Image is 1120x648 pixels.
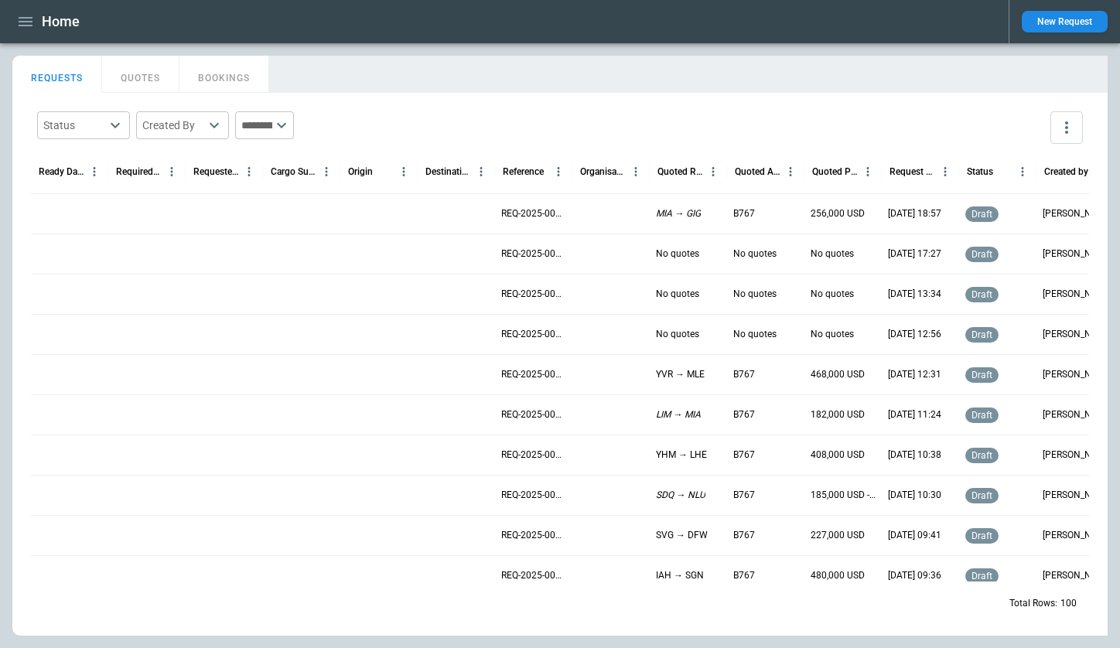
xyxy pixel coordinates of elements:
[626,162,646,182] button: Organisation column menu
[811,288,854,301] p: No quotes
[968,249,995,260] span: draft
[888,328,941,341] p: 25/09/2025 12:56
[1043,529,1108,542] p: Jeanie kuk
[888,368,941,381] p: 25/09/2025 12:31
[316,162,336,182] button: Cargo Summary column menu
[501,288,566,301] p: REQ-2025-003940
[935,162,955,182] button: Request Created At (UTC-04:00) column menu
[733,408,755,421] p: B767
[43,118,105,133] div: Status
[733,247,777,261] p: No quotes
[888,207,941,220] p: 25/09/2025 18:57
[1043,489,1108,502] p: Jeanie kuk
[780,162,801,182] button: Quoted Aircraft column menu
[858,162,878,182] button: Quoted Price column menu
[811,328,854,341] p: No quotes
[1043,368,1108,381] p: Kenneth Wong
[968,490,995,501] span: draft
[239,162,259,182] button: Requested Route column menu
[1012,162,1033,182] button: Status column menu
[811,569,865,582] p: 480,000 USD
[733,288,777,301] p: No quotes
[811,368,865,381] p: 468,000 USD
[471,162,491,182] button: Destination column menu
[162,162,182,182] button: Required Date & Time (UTC-04:00) column menu
[1050,111,1083,144] button: more
[888,529,941,542] p: 25/09/2025 09:41
[193,166,239,177] div: Requested Route
[968,450,995,461] span: draft
[656,408,701,421] p: LIM → MIA
[102,56,179,93] button: QUOTES
[888,408,941,421] p: 25/09/2025 11:24
[811,489,876,502] p: 185,000 USD - 713,000 USD
[1043,247,1108,261] p: Jeanie kuk
[968,209,995,220] span: draft
[42,12,80,31] h1: Home
[888,247,941,261] p: 25/09/2025 17:27
[1043,288,1108,301] p: Jeanie kuk
[116,166,162,177] div: Required Date & Time (UTC-04:00)
[39,166,84,177] div: Ready Date & Time (UTC-04:00)
[888,288,941,301] p: 25/09/2025 13:34
[501,207,566,220] p: REQ-2025-003942
[811,408,865,421] p: 182,000 USD
[811,529,865,542] p: 227,000 USD
[394,162,414,182] button: Origin column menu
[1043,569,1108,582] p: Jeanie kuk
[968,530,995,541] span: draft
[548,162,569,182] button: Reference column menu
[1022,11,1108,32] button: New Request
[12,56,102,93] button: REQUESTS
[968,370,995,380] span: draft
[657,166,703,177] div: Quoted Route
[501,448,566,462] p: REQ-2025-003936
[84,162,104,182] button: Ready Date & Time (UTC-04:00) column menu
[656,247,699,261] p: No quotes
[656,569,704,582] p: IAH → SGN
[888,489,941,502] p: 25/09/2025 10:30
[656,529,708,542] p: SVG → DFW
[735,166,780,177] div: Quoted Aircraft
[733,448,755,462] p: B767
[501,489,566,502] p: REQ-2025-003935
[656,448,707,462] p: YHM → LHE
[733,207,755,220] p: B767
[888,569,941,582] p: 25/09/2025 09:36
[811,448,865,462] p: 408,000 USD
[580,166,626,177] div: Organisation
[179,56,269,93] button: BOOKINGS
[811,207,865,220] p: 256,000 USD
[733,328,777,341] p: No quotes
[968,329,995,340] span: draft
[656,368,705,381] p: YVR → MLE
[1043,328,1108,341] p: Jeanie kuk
[811,247,854,261] p: No quotes
[968,289,995,300] span: draft
[812,166,858,177] div: Quoted Price
[1044,166,1088,177] div: Created by
[348,166,373,177] div: Origin
[271,166,316,177] div: Cargo Summary
[733,368,755,381] p: B767
[968,410,995,421] span: draft
[501,247,566,261] p: REQ-2025-003941
[501,529,566,542] p: REQ-2025-003934
[733,529,755,542] p: B767
[703,162,723,182] button: Quoted Route column menu
[733,569,755,582] p: B767
[656,328,699,341] p: No quotes
[1043,207,1108,220] p: Jeanie kuk
[1043,408,1108,421] p: Jeanie kuk
[656,207,701,220] p: MIA → GIG
[501,569,566,582] p: REQ-2025-003933
[733,489,755,502] p: B767
[656,489,705,502] p: SDQ → NLU
[1043,448,1108,462] p: Jeanie kuk
[1009,597,1057,610] p: Total Rows:
[1060,597,1077,610] p: 100
[967,166,993,177] div: Status
[501,328,566,341] p: REQ-2025-003939
[142,118,204,133] div: Created By
[888,448,941,462] p: 25/09/2025 10:38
